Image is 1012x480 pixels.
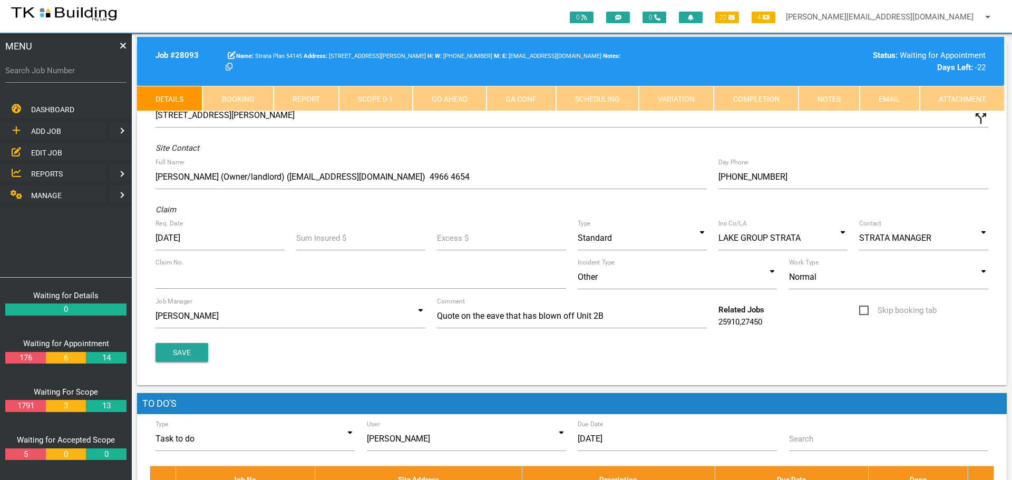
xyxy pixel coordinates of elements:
[873,51,898,60] b: Status:
[859,304,937,317] span: Skip booking tab
[86,448,126,461] a: 0
[155,343,208,362] button: Save
[31,148,62,156] span: EDIT JOB
[46,352,86,364] a: 6
[155,205,176,214] i: Claim
[578,419,604,429] label: Due Date
[787,50,986,73] div: Waiting for Appointment -22
[502,53,601,60] span: [EMAIL_ADDRESS][DOMAIN_NAME]
[570,12,593,23] span: 0
[494,53,501,60] b: M:
[437,232,469,244] label: Excess $
[155,419,169,429] label: Type
[860,86,919,111] a: Email
[502,53,507,60] b: E:
[799,86,860,111] a: Notes
[31,170,63,178] span: REPORTS
[17,435,115,445] a: Waiting for Accepted Scope
[718,305,764,315] b: Related Jobs
[937,63,973,72] b: Days Left:
[752,12,775,23] span: 4
[155,158,184,167] label: Full Name
[31,105,74,114] span: DASHBOARD
[435,53,442,60] b: W:
[33,291,99,300] a: Waiting for Details
[413,86,486,111] a: Go Ahead
[23,339,109,348] a: Waiting for Appointment
[137,86,202,111] a: Details
[713,304,853,328] div: ,
[5,65,126,77] label: Search Job Number
[5,352,45,364] a: 176
[920,86,1004,111] a: Attachment
[715,12,739,23] span: 22
[155,51,199,60] b: Job # 28093
[11,5,118,22] img: s3file
[578,219,591,228] label: Type
[437,297,465,306] label: Comment
[137,393,1007,414] h1: To Do's
[5,400,45,412] a: 1791
[226,63,232,72] a: Click here copy customer information.
[339,86,412,111] a: Scope 0-1
[46,400,86,412] a: 3
[973,111,989,126] i: Click to show custom address field
[155,143,199,153] i: Site Contact
[304,53,327,60] b: Address:
[718,317,739,327] a: 25910
[718,219,747,228] label: Ins Co/LA
[155,297,192,306] label: Job Manager
[34,387,98,397] a: Waiting For Scope
[486,86,556,111] a: GA Conf
[296,232,346,244] label: Sum Insured $
[714,86,798,111] a: Completion
[31,191,62,200] span: MANAGE
[741,317,762,327] a: 27450
[31,127,61,135] span: ADD JOB
[789,258,819,267] label: Work Type
[556,86,639,111] a: Scheduling
[789,433,813,445] label: Search
[155,258,184,267] label: Claim No.
[5,303,126,316] a: 0
[155,219,183,228] label: Req. Date
[5,39,32,53] span: MENU
[86,352,126,364] a: 14
[367,419,380,429] label: User
[578,258,615,267] label: Incident Type
[427,53,433,60] b: H:
[202,86,273,111] a: Booking
[639,86,714,111] a: Variation
[236,53,302,60] span: Strata Plan 54145
[5,448,45,461] a: 5
[304,53,426,60] span: [STREET_ADDRESS][PERSON_NAME]
[643,12,666,23] span: 0
[718,158,748,167] label: Day Phone
[86,400,126,412] a: 13
[859,219,881,228] label: Contact
[236,53,254,60] b: Name:
[274,86,339,111] a: Report
[435,53,492,60] span: [PHONE_NUMBER]
[603,53,620,60] b: Notes:
[46,448,86,461] a: 0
